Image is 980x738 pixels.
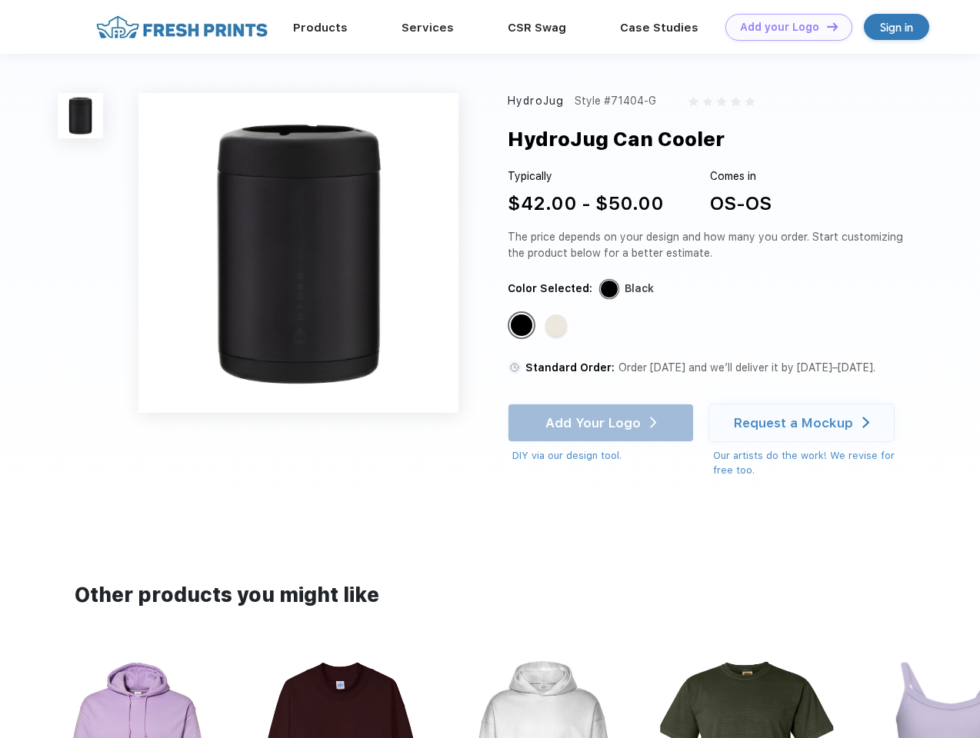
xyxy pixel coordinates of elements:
[862,417,869,428] img: white arrow
[58,93,103,138] img: func=resize&h=100
[138,93,458,413] img: func=resize&h=640
[508,281,592,297] div: Color Selected:
[575,93,656,109] div: Style #71404-G
[710,168,772,184] div: Comes in
[508,125,725,154] div: HydroJug Can Cooler
[508,93,564,109] div: HydroJug
[525,361,615,374] span: Standard Order:
[880,18,913,36] div: Sign in
[508,190,664,218] div: $42.00 - $50.00
[864,14,929,40] a: Sign in
[827,22,838,31] img: DT
[745,97,755,106] img: gray_star.svg
[703,97,712,106] img: gray_star.svg
[512,448,694,464] div: DIY via our design tool.
[717,97,726,106] img: gray_star.svg
[92,14,272,41] img: fo%20logo%202.webp
[618,361,875,374] span: Order [DATE] and we’ll deliver it by [DATE]–[DATE].
[710,190,772,218] div: OS-OS
[731,97,740,106] img: gray_star.svg
[740,21,819,34] div: Add your Logo
[625,281,654,297] div: Black
[688,97,698,106] img: gray_star.svg
[508,361,522,374] img: standard order
[511,314,532,336] div: Black
[713,448,909,478] div: Our artists do the work! We revise for free too.
[75,580,905,610] div: Other products you might like
[508,168,664,184] div: Typically
[293,21,348,35] a: Products
[734,415,853,430] div: Request a Mockup
[545,314,567,336] div: Cream
[508,229,909,261] div: The price depends on your design and how many you order. Start customizing the product below for ...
